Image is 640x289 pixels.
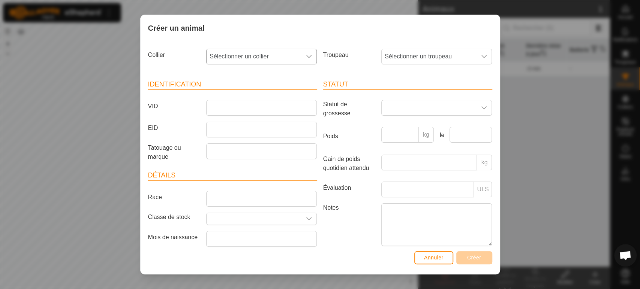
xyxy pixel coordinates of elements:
[477,49,492,64] div: dropdown trigger
[145,191,204,204] label: Race
[148,22,205,34] span: Créer un animal
[474,182,492,197] p-inputgroup-addon: ULS
[437,131,447,140] label: le
[456,251,492,264] button: Créer
[477,100,492,115] div: dropdown trigger
[320,127,379,146] label: Poids
[301,49,316,64] div: dropdown trigger
[320,155,379,173] label: Gain de poids quotidien attendu
[320,49,379,61] label: Troupeau
[148,170,317,181] header: Détails
[424,255,444,261] span: Annuler
[145,49,204,61] label: Collier
[320,182,379,194] label: Évaluation
[419,127,434,143] p-inputgroup-addon: kg
[301,213,316,225] div: dropdown trigger
[145,213,204,222] label: Classe de stock
[145,122,204,134] label: EID
[145,231,204,244] label: Mois de naissance
[145,100,204,113] label: VID
[207,49,301,64] span: Sélectionner un collier
[414,251,453,264] button: Annuler
[320,203,379,246] label: Notes
[467,255,481,261] span: Créer
[145,143,204,161] label: Tatouage ou marque
[148,79,317,90] header: Identification
[614,244,637,267] div: Open chat
[320,100,379,118] label: Statut de grossesse
[382,49,477,64] span: Sélectionner un troupeau
[323,79,492,90] header: Statut
[477,155,492,170] p-inputgroup-addon: kg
